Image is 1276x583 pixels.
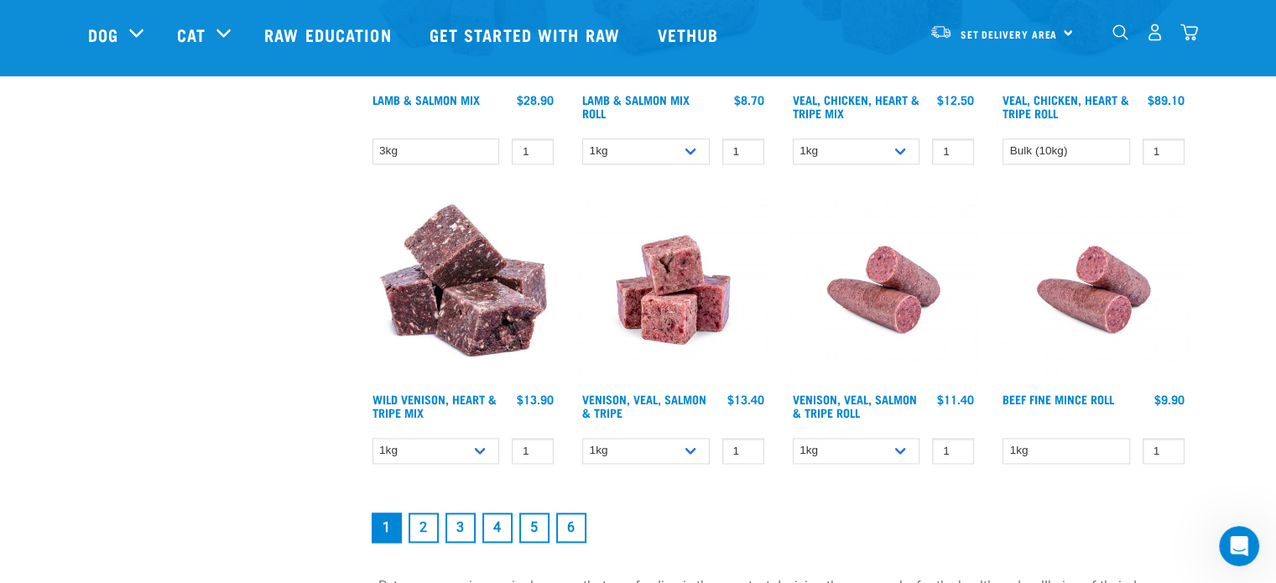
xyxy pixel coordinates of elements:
[937,393,974,406] div: $11.40
[937,93,974,107] div: $12.50
[961,31,1058,37] span: Set Delivery Area
[998,195,1189,385] img: Venison Veal Salmon Tripe 1651
[519,513,549,543] a: Goto page 5
[556,513,586,543] a: Goto page 6
[932,138,974,164] input: 1
[1154,393,1185,406] div: $9.90
[582,96,690,116] a: Lamb & Salmon Mix Roll
[1003,96,1129,116] a: Veal, Chicken, Heart & Tripe Roll
[641,1,740,68] a: Vethub
[517,93,554,107] div: $28.90
[930,24,952,39] img: van-moving.png
[1180,23,1198,41] img: home-icon@2x.png
[1112,24,1128,40] img: home-icon-1@2x.png
[727,393,764,406] div: $13.40
[517,393,554,406] div: $13.90
[1146,23,1164,41] img: user.png
[932,438,974,464] input: 1
[177,22,206,47] a: Cat
[88,22,118,47] a: Dog
[1148,93,1185,107] div: $89.10
[578,195,768,385] img: Venison Veal Salmon Tripe 1621
[722,138,764,164] input: 1
[482,513,513,543] a: Goto page 4
[582,396,706,415] a: Venison, Veal, Salmon & Tripe
[445,513,476,543] a: Goto page 3
[793,96,919,116] a: Veal, Chicken, Heart & Tripe Mix
[789,195,979,385] img: Venison Veal Salmon Tripe 1651
[734,93,764,107] div: $8.70
[413,1,641,68] a: Get started with Raw
[372,96,480,102] a: Lamb & Salmon Mix
[1143,438,1185,464] input: 1
[793,396,917,415] a: Venison, Veal, Salmon & Tripe Roll
[512,138,554,164] input: 1
[1003,396,1114,402] a: Beef Fine Mince Roll
[368,195,559,385] img: 1171 Venison Heart Tripe Mix 01
[372,396,497,415] a: Wild Venison, Heart & Tripe Mix
[409,513,439,543] a: Goto page 2
[1219,526,1259,566] iframe: Intercom live chat
[368,509,1189,546] nav: pagination
[372,513,402,543] a: Page 1
[722,438,764,464] input: 1
[247,1,412,68] a: Raw Education
[512,438,554,464] input: 1
[1143,138,1185,164] input: 1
